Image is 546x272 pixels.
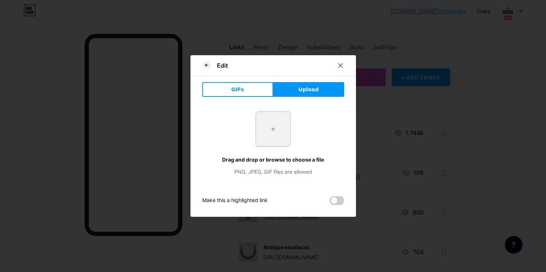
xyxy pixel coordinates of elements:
button: GIFs [202,82,273,97]
span: Upload [298,86,318,93]
div: Drag and drop or browse to choose a file [202,156,344,163]
div: PNG, JPEG, GIF files are allowed [202,168,344,176]
div: Make this a highlighted link [202,196,268,205]
div: Edit [217,61,228,70]
button: Upload [273,82,344,97]
span: GIFs [231,86,244,93]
